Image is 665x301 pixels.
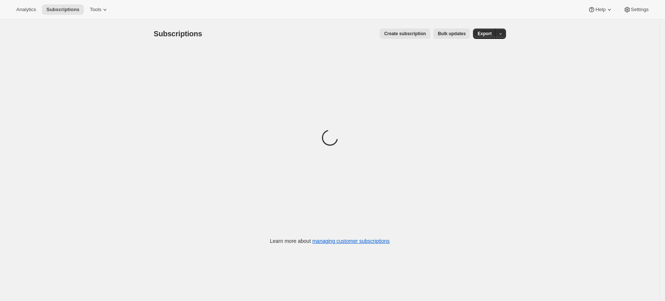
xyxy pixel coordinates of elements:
[85,4,113,15] button: Tools
[631,7,649,13] span: Settings
[380,29,430,39] button: Create subscription
[42,4,84,15] button: Subscriptions
[477,31,492,37] span: Export
[312,238,390,244] a: managing customer subscriptions
[12,4,40,15] button: Analytics
[583,4,617,15] button: Help
[16,7,36,13] span: Analytics
[619,4,653,15] button: Settings
[433,29,470,39] button: Bulk updates
[46,7,79,13] span: Subscriptions
[270,237,390,245] p: Learn more about
[595,7,605,13] span: Help
[473,29,496,39] button: Export
[90,7,101,13] span: Tools
[154,30,202,38] span: Subscriptions
[438,31,466,37] span: Bulk updates
[384,31,426,37] span: Create subscription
